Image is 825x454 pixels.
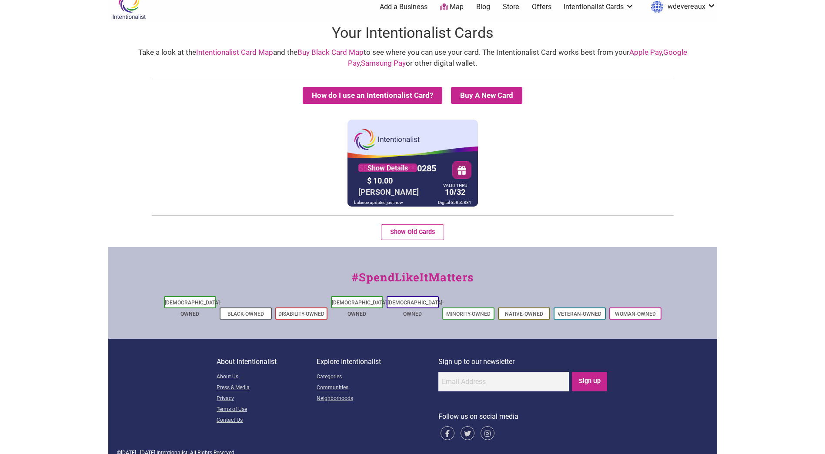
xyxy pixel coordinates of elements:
[356,185,421,199] div: [PERSON_NAME]
[217,415,317,426] a: Contact Us
[352,198,405,207] div: balance updated just now
[443,185,467,186] div: VALID THRU
[165,300,221,317] a: [DEMOGRAPHIC_DATA]-Owned
[629,48,662,57] a: Apple Pay
[108,269,717,294] div: #SpendLikeItMatters
[387,300,444,317] a: [DEMOGRAPHIC_DATA]-Owned
[438,356,608,367] p: Sign up to our newsletter
[108,23,717,43] h1: Your Intentionalist Cards
[365,174,439,187] div: $ 10.00
[451,87,522,104] summary: Buy A New Card
[441,184,469,199] div: 10/32
[380,2,428,12] a: Add a Business
[332,300,388,317] a: [DEMOGRAPHIC_DATA]-Owned
[227,311,264,317] a: Black-Owned
[615,311,656,317] a: Woman-Owned
[317,356,438,367] p: Explore Intentionalist
[440,2,464,12] a: Map
[117,47,708,69] div: Take a look at the and the to see where you can use your card. The Intentionalist Card works best...
[438,372,569,391] input: Email Address
[217,356,317,367] p: About Intentionalist
[278,311,324,317] a: Disability-Owned
[303,87,442,104] button: How do I use an Intentionalist Card?
[436,198,474,207] div: Digital 65855881
[381,224,444,240] button: Show Old Cards
[438,411,608,422] p: Follow us on social media
[196,48,273,57] a: Intentionalist Card Map
[564,2,634,12] a: Intentionalist Cards
[361,59,406,67] a: Samsung Pay
[558,311,601,317] a: Veteran-Owned
[358,164,417,172] a: Show Details
[217,372,317,383] a: About Us
[217,383,317,394] a: Press & Media
[317,394,438,404] a: Neighborhoods
[446,311,491,317] a: Minority-Owned
[217,394,317,404] a: Privacy
[317,383,438,394] a: Communities
[317,372,438,383] a: Categories
[503,2,519,12] a: Store
[476,2,490,12] a: Blog
[532,2,551,12] a: Offers
[572,372,607,391] input: Sign Up
[217,404,317,415] a: Terms of Use
[297,48,364,57] a: Buy Black Card Map
[505,311,543,317] a: Native-Owned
